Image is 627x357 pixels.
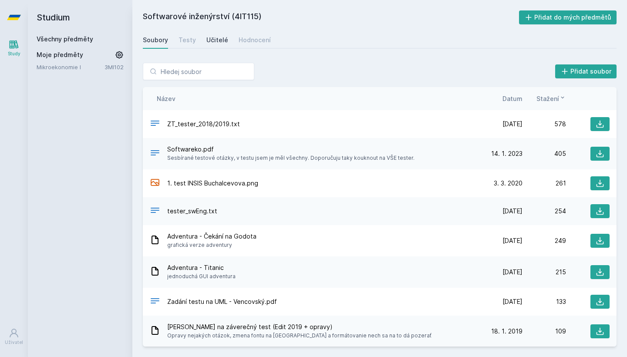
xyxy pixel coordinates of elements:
[522,149,566,158] div: 405
[239,31,271,49] a: Hodnocení
[491,149,522,158] span: 14. 1. 2023
[494,179,522,188] span: 3. 3. 2020
[167,207,217,216] span: tester_swEng.txt
[536,94,566,103] button: Stažení
[502,120,522,128] span: [DATE]
[179,31,196,49] a: Testy
[150,177,160,190] div: PNG
[502,207,522,216] span: [DATE]
[167,120,240,128] span: ZT_tester_2018/2019.txt
[179,36,196,44] div: Testy
[143,63,254,80] input: Hledej soubor
[150,148,160,160] div: PDF
[5,339,23,346] div: Uživatel
[522,297,566,306] div: 133
[491,327,522,336] span: 18. 1. 2019
[522,120,566,128] div: 578
[143,36,168,44] div: Soubory
[502,236,522,245] span: [DATE]
[536,94,559,103] span: Stažení
[502,268,522,276] span: [DATE]
[104,64,124,71] a: 3MI102
[150,296,160,308] div: PDF
[37,35,93,43] a: Všechny předměty
[522,236,566,245] div: 249
[157,94,175,103] button: Název
[167,263,236,272] span: Adventura - Titanic
[167,297,277,306] span: Zadání testu na UML - Vencovský.pdf
[167,154,415,162] span: Sesbírané testové otázky, v testu jsem je měl všechny. Doporučuju taky kouknout na VŠE tester.
[555,64,617,78] button: Přidat soubor
[519,10,617,24] button: Přidat do mých předmětů
[150,118,160,131] div: TXT
[167,145,415,154] span: Softwareko.pdf
[167,331,431,340] span: Opravy nejakých otázok, zmena fontu na [GEOGRAPHIC_DATA] a formátovanie nech sa na to dá pozerať
[167,232,256,241] span: Adventura - Čekání na Godota
[2,35,26,61] a: Study
[8,51,20,57] div: Study
[522,207,566,216] div: 254
[206,36,228,44] div: Učitelé
[143,31,168,49] a: Soubory
[37,51,83,59] span: Moje předměty
[167,272,236,281] span: jednoduchá GUI adventura
[37,63,104,71] a: Mikroekonomie I
[502,94,522,103] button: Datum
[206,31,228,49] a: Učitelé
[522,268,566,276] div: 215
[502,297,522,306] span: [DATE]
[167,241,256,249] span: grafická verze adventury
[150,205,160,218] div: TXT
[167,179,258,188] span: 1. test INSIS Buchalcevova.png
[167,323,431,331] span: [PERSON_NAME] na záverečný test (Edit 2019 + opravy)
[239,36,271,44] div: Hodnocení
[143,10,519,24] h2: Softwarové inženýrství (4IT115)
[522,327,566,336] div: 109
[2,323,26,350] a: Uživatel
[522,179,566,188] div: 261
